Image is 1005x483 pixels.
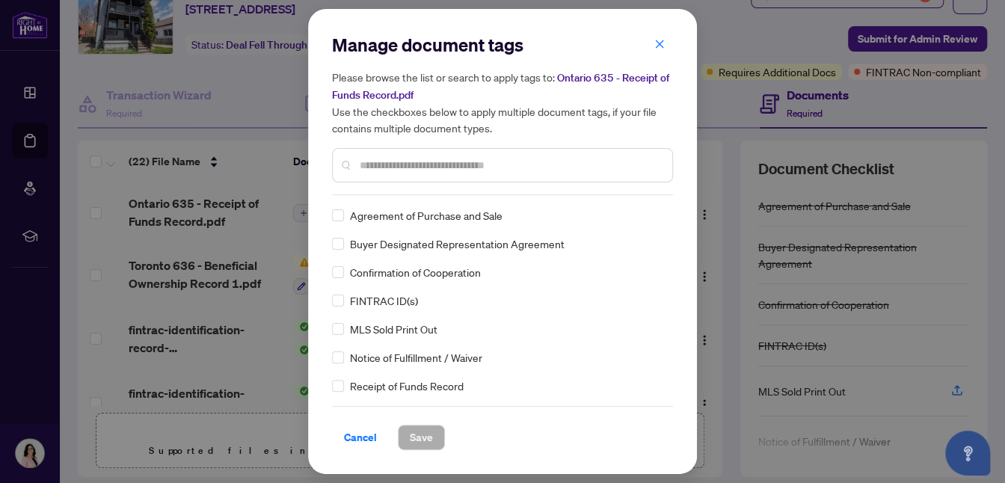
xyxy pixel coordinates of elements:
[332,33,673,57] h2: Manage document tags
[350,321,437,337] span: MLS Sold Print Out
[332,69,673,136] h5: Please browse the list or search to apply tags to: Use the checkboxes below to apply multiple doc...
[350,349,482,366] span: Notice of Fulfillment / Waiver
[350,207,502,224] span: Agreement of Purchase and Sale
[654,39,665,49] span: close
[350,236,565,252] span: Buyer Designated Representation Agreement
[350,264,481,280] span: Confirmation of Cooperation
[945,431,990,476] button: Open asap
[350,292,418,309] span: FINTRAC ID(s)
[350,378,464,394] span: Receipt of Funds Record
[398,425,445,450] button: Save
[344,425,377,449] span: Cancel
[332,425,389,450] button: Cancel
